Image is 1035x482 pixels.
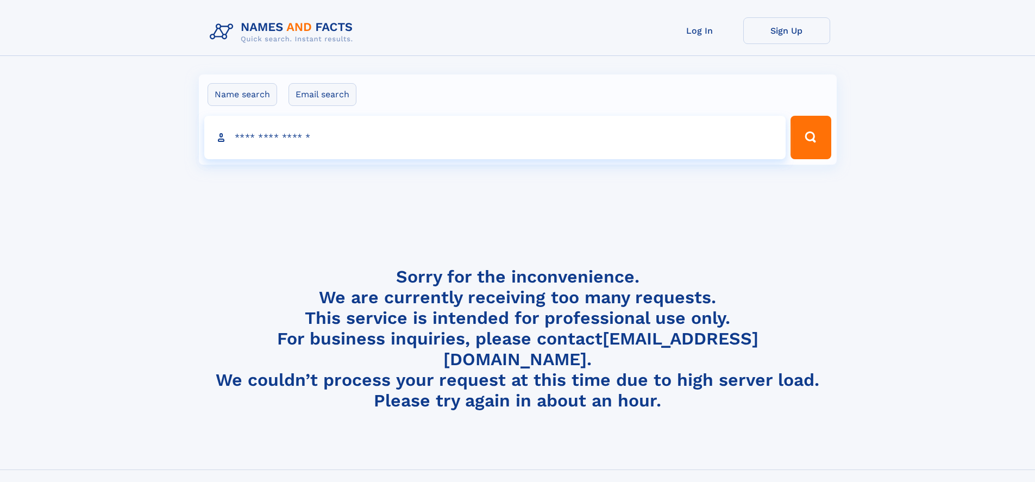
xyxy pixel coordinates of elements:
[656,17,743,44] a: Log In
[205,266,830,411] h4: Sorry for the inconvenience. We are currently receiving too many requests. This service is intend...
[443,328,758,370] a: [EMAIL_ADDRESS][DOMAIN_NAME]
[204,116,786,159] input: search input
[288,83,356,106] label: Email search
[208,83,277,106] label: Name search
[205,17,362,47] img: Logo Names and Facts
[791,116,831,159] button: Search Button
[743,17,830,44] a: Sign Up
